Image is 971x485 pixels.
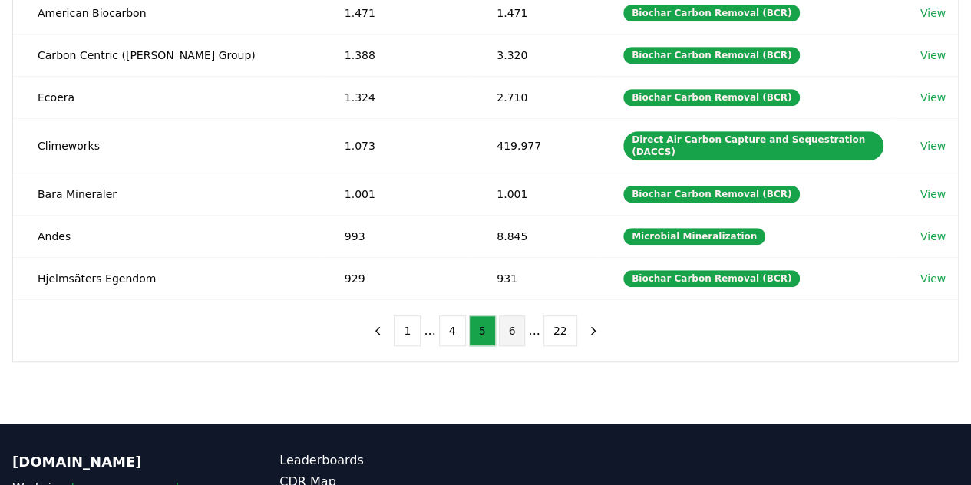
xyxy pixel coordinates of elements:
[472,215,599,257] td: 8.845
[439,315,466,346] button: 4
[394,315,421,346] button: 1
[424,322,435,340] li: ...
[472,76,599,118] td: 2.710
[13,76,320,118] td: Ecoera
[365,315,391,346] button: previous page
[320,257,472,299] td: 929
[623,47,800,64] div: Biochar Carbon Removal (BCR)
[920,5,946,21] a: View
[320,34,472,76] td: 1.388
[543,315,577,346] button: 22
[528,322,540,340] li: ...
[12,451,218,473] p: [DOMAIN_NAME]
[920,90,946,105] a: View
[623,228,765,245] div: Microbial Mineralization
[920,271,946,286] a: View
[623,5,800,21] div: Biochar Carbon Removal (BCR)
[320,173,472,215] td: 1.001
[320,118,472,173] td: 1.073
[920,48,946,63] a: View
[13,34,320,76] td: Carbon Centric ([PERSON_NAME] Group)
[320,215,472,257] td: 993
[920,229,946,244] a: View
[469,315,496,346] button: 5
[279,451,485,470] a: Leaderboards
[13,173,320,215] td: Bara Mineraler
[580,315,606,346] button: next page
[920,138,946,153] a: View
[472,257,599,299] td: 931
[499,315,526,346] button: 6
[623,270,800,287] div: Biochar Carbon Removal (BCR)
[320,76,472,118] td: 1.324
[472,118,599,173] td: 419.977
[623,131,883,160] div: Direct Air Carbon Capture and Sequestration (DACCS)
[13,215,320,257] td: Andes
[623,186,800,203] div: Biochar Carbon Removal (BCR)
[13,118,320,173] td: Climeworks
[472,34,599,76] td: 3.320
[920,186,946,202] a: View
[472,173,599,215] td: 1.001
[623,89,800,106] div: Biochar Carbon Removal (BCR)
[13,257,320,299] td: Hjelmsäters Egendom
